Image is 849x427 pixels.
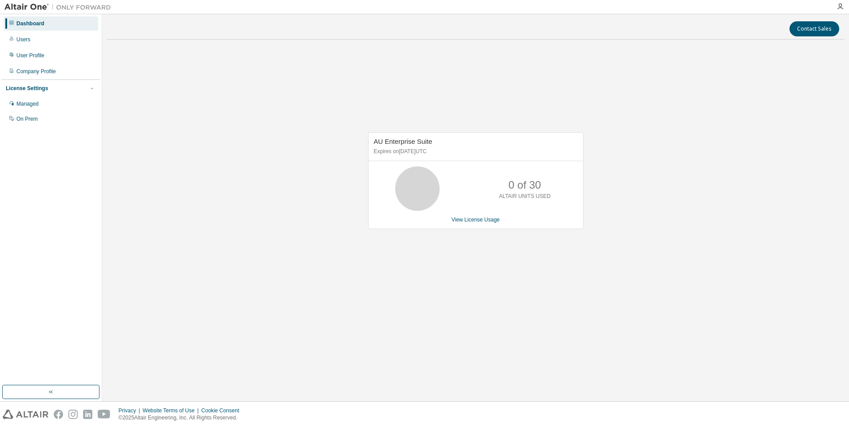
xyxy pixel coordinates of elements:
[374,148,575,155] p: Expires on [DATE] UTC
[201,407,244,414] div: Cookie Consent
[508,178,541,193] p: 0 of 30
[16,100,39,107] div: Managed
[16,52,44,59] div: User Profile
[98,410,111,419] img: youtube.svg
[16,20,44,27] div: Dashboard
[119,407,143,414] div: Privacy
[452,217,500,223] a: View License Usage
[789,21,839,36] button: Contact Sales
[3,410,48,419] img: altair_logo.svg
[499,193,551,200] p: ALTAIR UNITS USED
[6,85,48,92] div: License Settings
[143,407,201,414] div: Website Terms of Use
[16,68,56,75] div: Company Profile
[4,3,115,12] img: Altair One
[374,138,432,145] span: AU Enterprise Suite
[16,36,30,43] div: Users
[54,410,63,419] img: facebook.svg
[68,410,78,419] img: instagram.svg
[16,115,38,123] div: On Prem
[83,410,92,419] img: linkedin.svg
[119,414,245,422] p: © 2025 Altair Engineering, Inc. All Rights Reserved.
